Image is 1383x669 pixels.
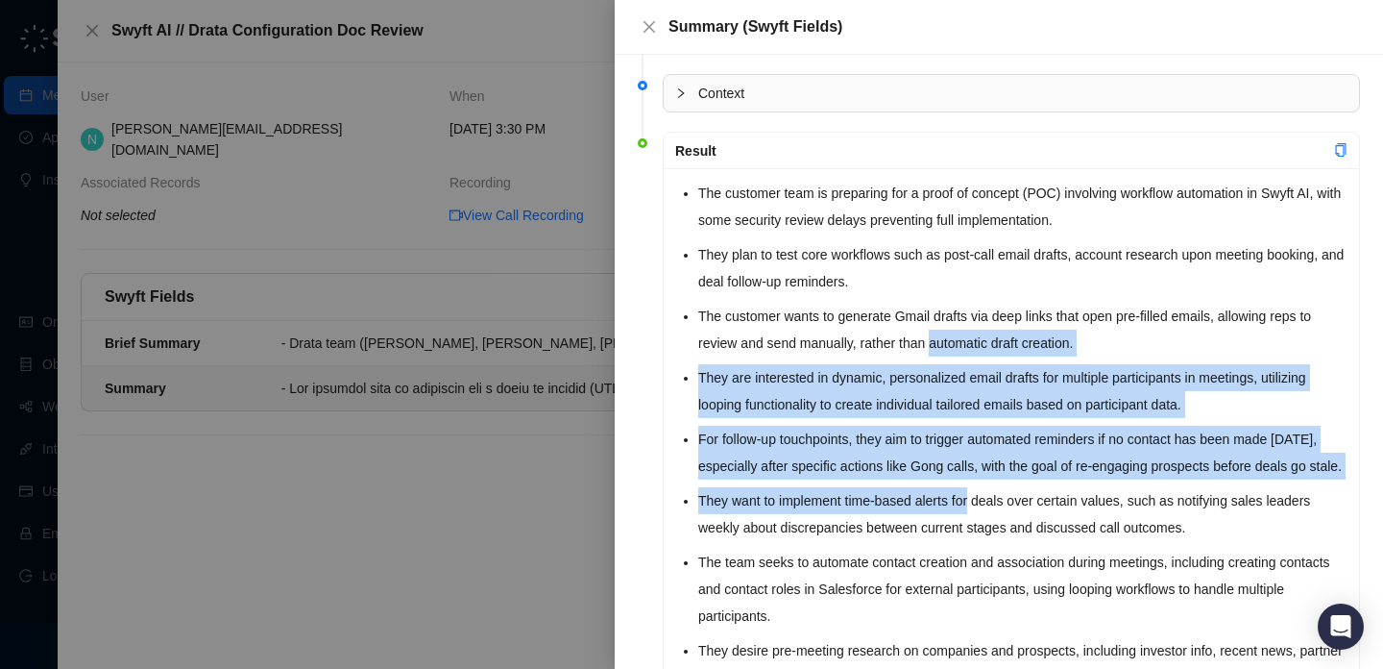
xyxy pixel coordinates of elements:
li: The customer team is preparing for a proof of concept (POC) involving workflow automation in Swyf... [698,180,1347,234]
li: They want to implement time-based alerts for deals over certain values, such as notifying sales l... [698,487,1347,541]
span: close [642,19,657,35]
div: Summary (Swyft Fields) [668,15,1360,38]
button: Close [638,15,661,38]
li: The team seeks to automate contact creation and association during meetings, including creating c... [698,549,1347,630]
li: The customer wants to generate Gmail drafts via deep links that open pre-filled emails, allowing ... [698,303,1347,357]
li: They are interested in dynamic, personalized email drafts for multiple participants in meetings, ... [698,364,1347,418]
span: collapsed [675,87,687,99]
div: Context [664,75,1359,111]
li: For follow-up touchpoints, they aim to trigger automated reminders if no contact has been made [D... [698,426,1347,480]
li: They plan to test core workflows such as post-call email drafts, account research upon meeting bo... [698,241,1347,295]
span: copy [1334,143,1347,157]
div: Result [675,140,1334,161]
span: Context [698,83,1347,104]
div: Open Intercom Messenger [1318,604,1364,650]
